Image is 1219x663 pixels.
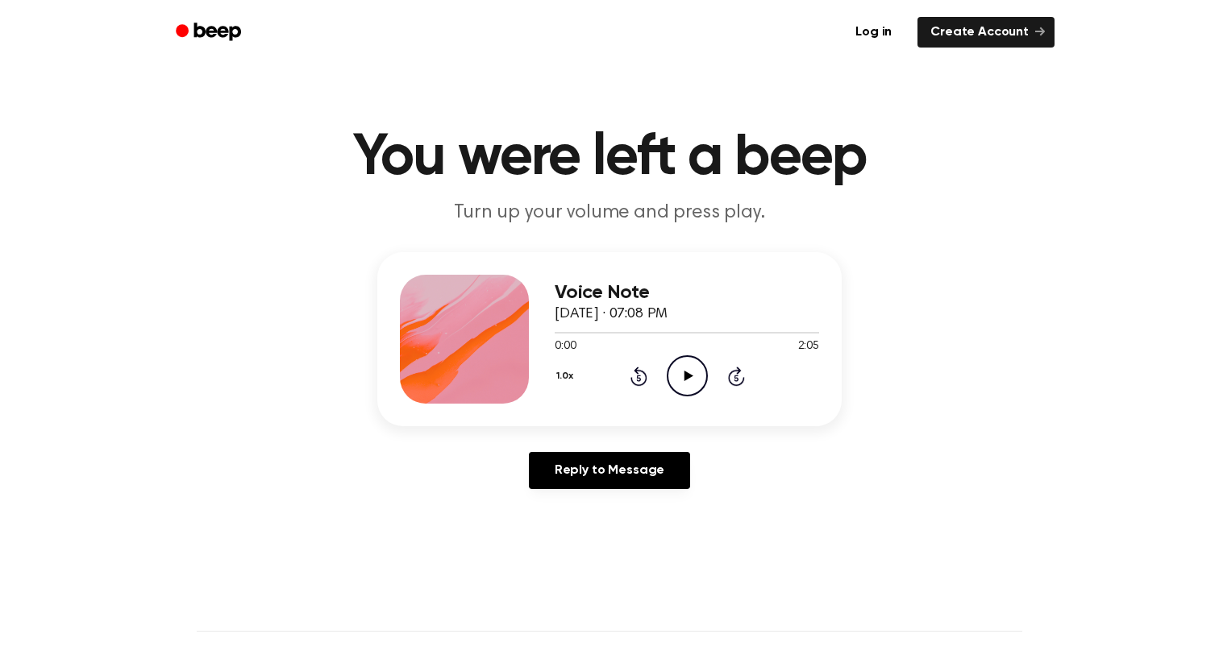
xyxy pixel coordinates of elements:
a: Beep [164,17,256,48]
a: Create Account [917,17,1055,48]
button: 1.0x [555,363,579,390]
span: [DATE] · 07:08 PM [555,307,668,321]
h1: You were left a beep [197,129,1022,187]
span: 2:05 [798,338,819,355]
span: 0:00 [555,338,576,355]
a: Reply to Message [529,452,690,489]
h3: Voice Note [555,282,819,304]
p: Turn up your volume and press play. [300,200,919,226]
a: Log in [839,14,908,51]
